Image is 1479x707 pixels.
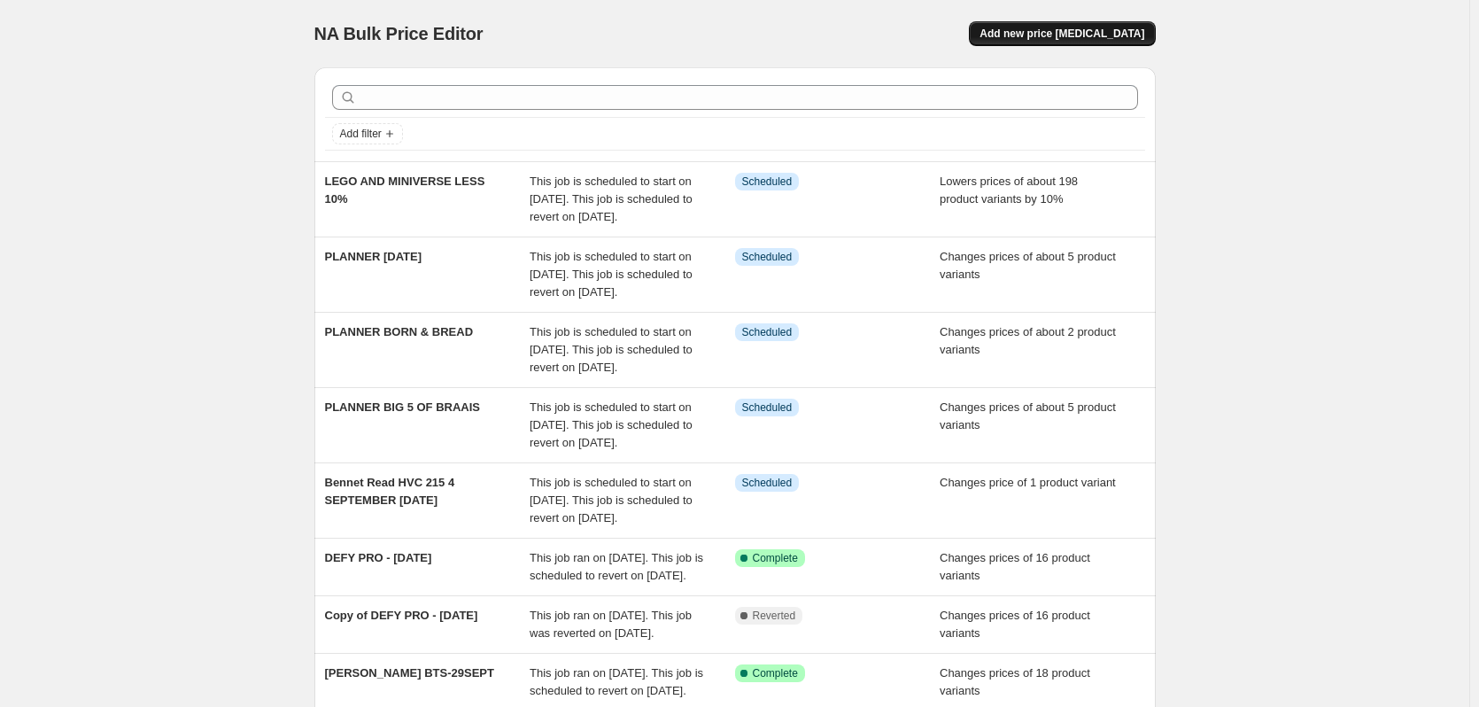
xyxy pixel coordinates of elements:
[325,175,485,206] span: LEGO AND MINIVERSE LESS 10%
[314,24,484,43] span: NA Bulk Price Editor
[753,551,798,565] span: Complete
[742,325,793,339] span: Scheduled
[325,476,455,507] span: Bennet Read HVC 215 4 SEPTEMBER [DATE]
[530,325,693,374] span: This job is scheduled to start on [DATE]. This job is scheduled to revert on [DATE].
[530,551,703,582] span: This job ran on [DATE]. This job is scheduled to revert on [DATE].
[742,175,793,189] span: Scheduled
[325,250,422,263] span: PLANNER [DATE]
[325,325,474,338] span: PLANNER BORN & BREAD
[325,666,494,680] span: [PERSON_NAME] BTS-29SEPT
[940,476,1116,489] span: Changes price of 1 product variant
[742,250,793,264] span: Scheduled
[753,609,796,623] span: Reverted
[325,551,432,564] span: DEFY PRO - [DATE]
[940,551,1090,582] span: Changes prices of 16 product variants
[530,250,693,299] span: This job is scheduled to start on [DATE]. This job is scheduled to revert on [DATE].
[753,666,798,680] span: Complete
[940,400,1116,431] span: Changes prices of about 5 product variants
[530,175,693,223] span: This job is scheduled to start on [DATE]. This job is scheduled to revert on [DATE].
[940,609,1090,640] span: Changes prices of 16 product variants
[325,609,478,622] span: Copy of DEFY PRO - [DATE]
[940,325,1116,356] span: Changes prices of about 2 product variants
[969,21,1155,46] button: Add new price [MEDICAL_DATA]
[530,476,693,524] span: This job is scheduled to start on [DATE]. This job is scheduled to revert on [DATE].
[332,123,403,144] button: Add filter
[980,27,1144,41] span: Add new price [MEDICAL_DATA]
[742,476,793,490] span: Scheduled
[940,666,1090,697] span: Changes prices of 18 product variants
[940,175,1078,206] span: Lowers prices of about 198 product variants by 10%
[325,400,481,414] span: PLANNER BIG 5 OF BRAAIS
[530,400,693,449] span: This job is scheduled to start on [DATE]. This job is scheduled to revert on [DATE].
[530,666,703,697] span: This job ran on [DATE]. This job is scheduled to revert on [DATE].
[340,127,382,141] span: Add filter
[530,609,692,640] span: This job ran on [DATE]. This job was reverted on [DATE].
[742,400,793,415] span: Scheduled
[940,250,1116,281] span: Changes prices of about 5 product variants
